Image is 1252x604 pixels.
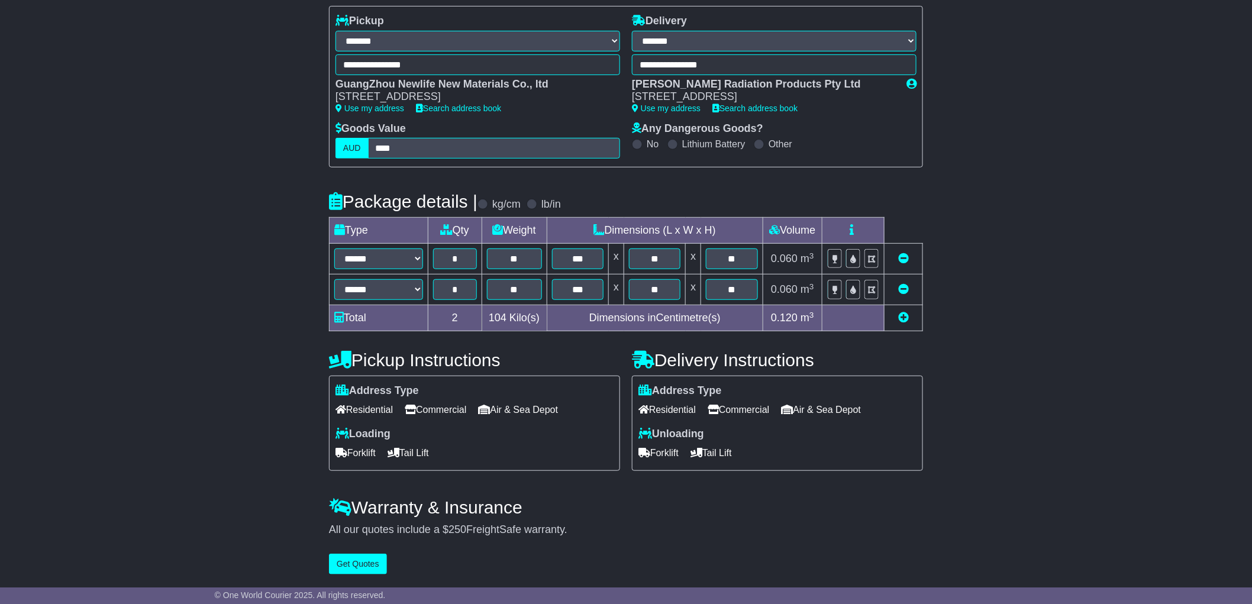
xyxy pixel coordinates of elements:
a: Remove this item [898,283,909,295]
a: Search address book [416,104,501,113]
div: [PERSON_NAME] Radiation Products Pty Ltd [632,78,895,91]
label: Pickup [335,15,384,28]
span: 0.060 [771,253,798,264]
label: Delivery [632,15,687,28]
td: x [686,274,701,305]
span: Residential [335,400,393,419]
a: Remove this item [898,253,909,264]
span: m [801,312,814,324]
td: Qty [428,218,482,244]
label: Address Type [335,385,419,398]
label: Lithium Battery [682,138,746,150]
sup: 3 [809,282,814,291]
span: Tail Lift [388,444,429,462]
span: 0.060 [771,283,798,295]
span: 104 [489,312,506,324]
button: Get Quotes [329,554,387,574]
div: [STREET_ADDRESS] [335,91,608,104]
div: All our quotes include a $ FreightSafe warranty. [329,524,923,537]
a: Search address book [712,104,798,113]
label: Other [769,138,792,150]
label: No [647,138,659,150]
h4: Package details | [329,192,477,211]
label: Address Type [638,385,722,398]
div: [STREET_ADDRESS] [632,91,895,104]
td: Volume [763,218,822,244]
h4: Delivery Instructions [632,350,923,370]
span: Forklift [638,444,679,462]
label: Any Dangerous Goods? [632,122,763,135]
a: Use my address [632,104,701,113]
td: x [609,244,624,274]
td: Dimensions (L x W x H) [547,218,763,244]
span: Commercial [708,400,769,419]
span: 0.120 [771,312,798,324]
span: Commercial [405,400,466,419]
sup: 3 [809,311,814,319]
td: Weight [482,218,547,244]
td: 2 [428,305,482,331]
label: Goods Value [335,122,406,135]
a: Add new item [898,312,909,324]
td: Total [330,305,428,331]
sup: 3 [809,251,814,260]
td: Kilo(s) [482,305,547,331]
h4: Pickup Instructions [329,350,620,370]
span: m [801,253,814,264]
td: x [686,244,701,274]
span: Tail Lift [690,444,732,462]
span: 250 [448,524,466,535]
label: AUD [335,138,369,159]
td: Type [330,218,428,244]
td: Dimensions in Centimetre(s) [547,305,763,331]
a: Use my address [335,104,404,113]
label: Loading [335,428,391,441]
label: lb/in [541,198,561,211]
span: Air & Sea Depot [782,400,861,419]
span: Forklift [335,444,376,462]
span: Air & Sea Depot [479,400,559,419]
span: Residential [638,400,696,419]
td: x [609,274,624,305]
label: kg/cm [492,198,521,211]
span: m [801,283,814,295]
div: GuangZhou Newlife New Materials Co., ltd [335,78,608,91]
span: © One World Courier 2025. All rights reserved. [215,590,386,600]
label: Unloading [638,428,704,441]
h4: Warranty & Insurance [329,498,923,517]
